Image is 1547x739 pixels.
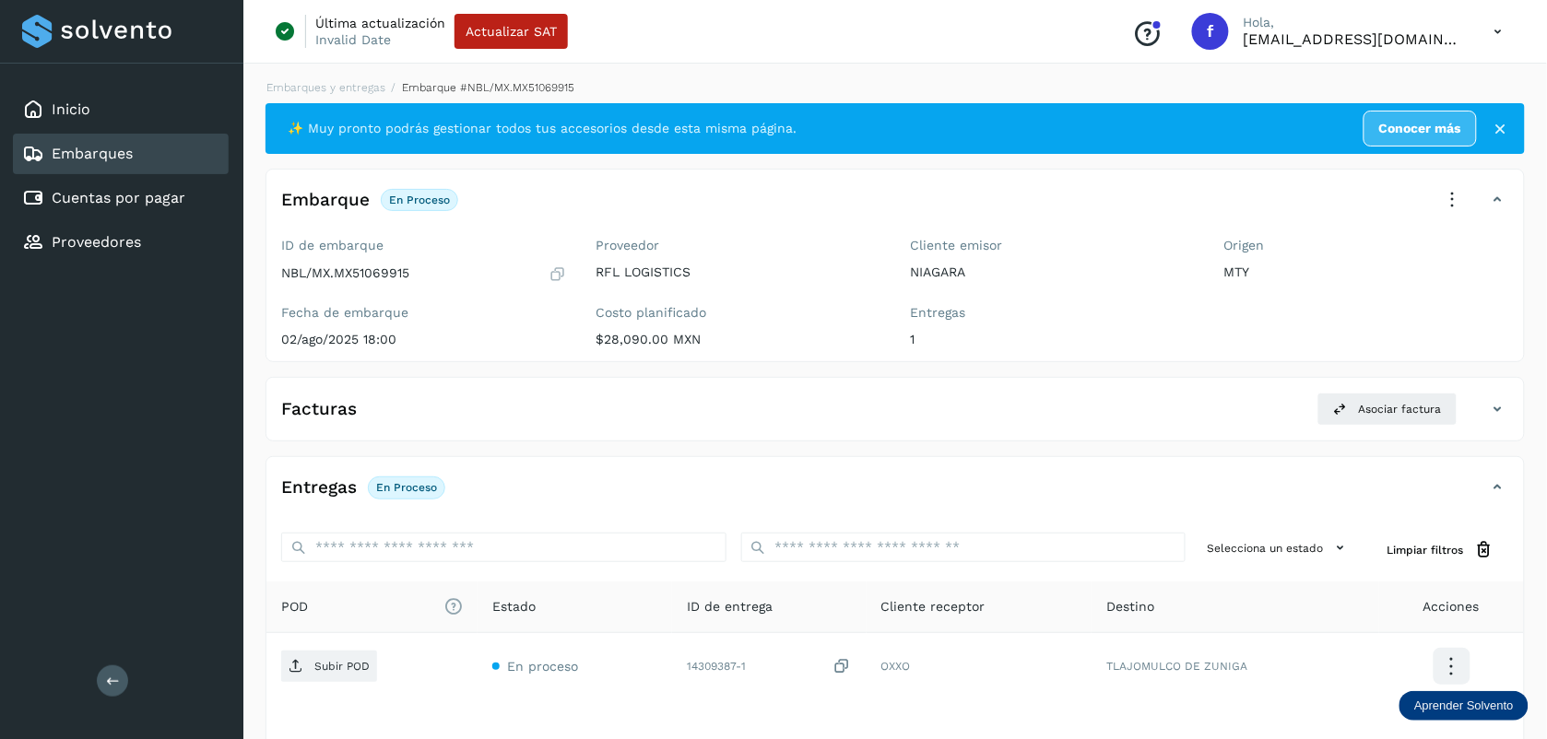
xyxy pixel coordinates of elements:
[1224,264,1509,280] p: MTY
[52,233,141,251] a: Proveedores
[910,332,1195,347] p: 1
[315,31,391,48] p: Invalid Date
[867,633,1092,699] td: OXXO
[288,119,797,138] span: ✨ Muy pronto podrás gestionar todos tus accesorios desde esta misma página.
[466,25,557,38] span: Actualizar SAT
[52,100,90,118] a: Inicio
[455,14,568,49] button: Actualizar SAT
[1423,597,1480,616] span: Acciones
[376,481,437,494] p: En proceso
[315,15,445,31] p: Última actualización
[281,238,566,253] label: ID de embarque
[910,264,1195,280] p: NIAGARA
[1373,533,1509,567] button: Limpiar filtros
[402,81,574,94] span: Embarque #NBL/MX.MX51069915
[596,238,880,253] label: Proveedor
[281,477,357,499] h4: Entregas
[596,332,880,347] p: $28,090.00 MXN
[1414,698,1514,713] p: Aprender Solvento
[281,332,566,347] p: 02/ago/2025 18:00
[1317,393,1458,426] button: Asociar factura
[687,597,773,616] span: ID de entrega
[13,178,229,218] div: Cuentas por pagar
[1388,542,1464,558] span: Limpiar filtros
[910,305,1195,321] label: Entregas
[281,190,370,211] h4: Embarque
[266,472,1524,518] div: EntregasEn proceso
[492,597,536,616] span: Estado
[507,659,578,674] span: En proceso
[266,393,1524,440] div: FacturasAsociar factura
[687,657,852,676] div: 14309387-1
[281,399,357,420] h4: Facturas
[1200,533,1358,563] button: Selecciona un estado
[13,134,229,174] div: Embarques
[281,597,463,616] span: POD
[1399,691,1529,721] div: Aprender Solvento
[281,651,377,682] button: Subir POD
[389,194,450,206] p: En proceso
[1364,111,1477,147] a: Conocer más
[314,660,370,673] p: Subir POD
[281,265,409,281] p: NBL/MX.MX51069915
[1244,15,1465,30] p: Hola,
[13,89,229,130] div: Inicio
[596,305,880,321] label: Costo planificado
[1092,633,1379,699] td: TLAJOMULCO DE ZUNIGA
[1224,238,1509,253] label: Origen
[52,189,185,206] a: Cuentas por pagar
[266,81,385,94] a: Embarques y entregas
[13,222,229,263] div: Proveedores
[1359,401,1442,417] span: Asociar factura
[596,264,880,280] p: RFL LOGISTICS
[1244,30,1465,48] p: fepadilla@niagarawater.com
[281,305,566,321] label: Fecha de embarque
[1106,597,1154,616] span: Destino
[266,184,1524,230] div: EmbarqueEn proceso
[881,597,986,616] span: Cliente receptor
[910,238,1195,253] label: Cliente emisor
[266,79,1525,96] nav: breadcrumb
[52,145,133,162] a: Embarques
